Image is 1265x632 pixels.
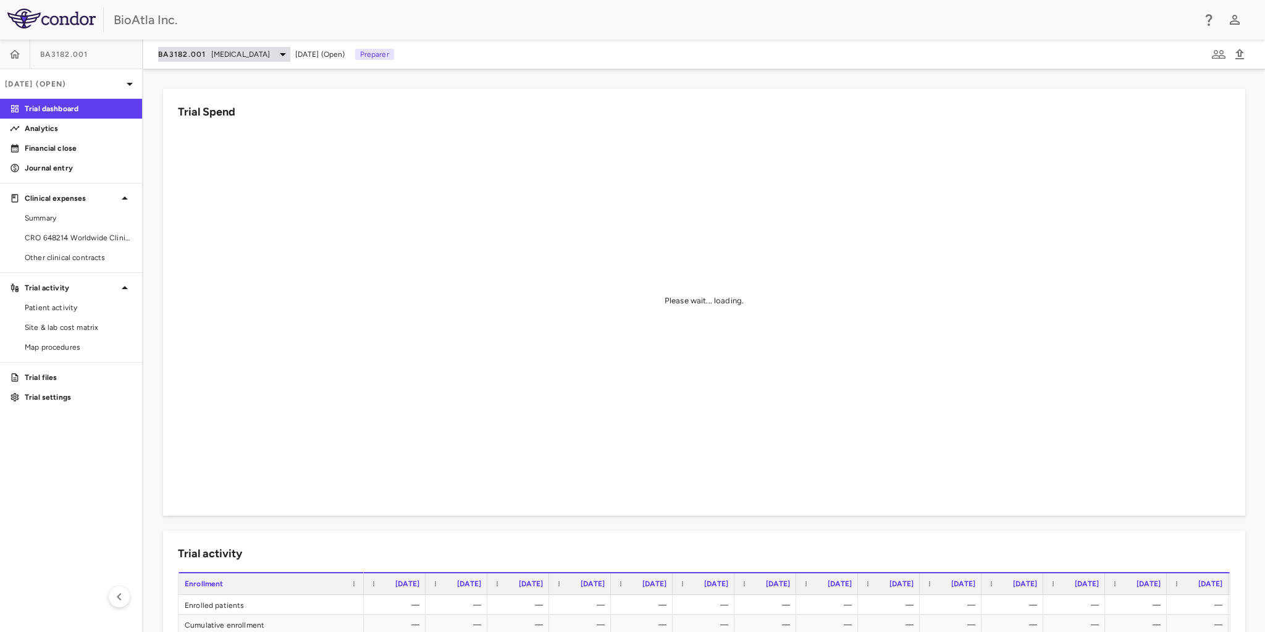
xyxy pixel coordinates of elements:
div: — [1054,595,1099,615]
span: [DATE] [1075,579,1099,588]
span: Summary [25,213,132,224]
div: — [869,595,914,615]
span: CRO 648214 Worldwide Clinical Trials Holdings, Inc. [25,232,132,243]
h6: Trial Spend [178,104,235,120]
p: Trial activity [25,282,117,293]
div: Please wait... loading. [665,295,744,306]
span: [DATE] [828,579,852,588]
span: Enrollment [185,579,224,588]
span: [DATE] [642,579,666,588]
p: Trial files [25,372,132,383]
span: Site & lab cost matrix [25,322,132,333]
div: — [807,595,852,615]
div: — [622,595,666,615]
p: Trial dashboard [25,103,132,114]
span: BA3182.001 [158,49,206,59]
span: [DATE] [1137,579,1161,588]
div: — [437,595,481,615]
div: — [931,595,975,615]
img: logo-full-SnFGN8VE.png [7,9,96,28]
p: Preparer [355,49,394,60]
span: [MEDICAL_DATA] [211,49,271,60]
span: BA3182.001 [40,49,88,59]
span: [DATE] [1198,579,1222,588]
div: — [746,595,790,615]
span: [DATE] [457,579,481,588]
span: [DATE] [519,579,543,588]
div: — [375,595,419,615]
p: Trial settings [25,392,132,403]
p: Journal entry [25,162,132,174]
span: [DATE] [889,579,914,588]
div: — [498,595,543,615]
p: [DATE] (Open) [5,78,122,90]
span: [DATE] [704,579,728,588]
p: Analytics [25,123,132,134]
div: — [560,595,605,615]
span: [DATE] (Open) [295,49,345,60]
span: [DATE] [581,579,605,588]
h6: Trial activity [178,546,242,562]
div: — [684,595,728,615]
span: Patient activity [25,302,132,313]
div: — [1178,595,1222,615]
div: — [993,595,1037,615]
p: Clinical expenses [25,193,117,204]
span: [DATE] [951,579,975,588]
span: [DATE] [395,579,419,588]
span: [DATE] [1013,579,1037,588]
div: BioAtla Inc. [114,11,1193,29]
div: Enrolled patients [179,595,364,614]
p: Financial close [25,143,132,154]
span: [DATE] [766,579,790,588]
div: — [1116,595,1161,615]
span: Other clinical contracts [25,252,132,263]
span: Map procedures [25,342,132,353]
